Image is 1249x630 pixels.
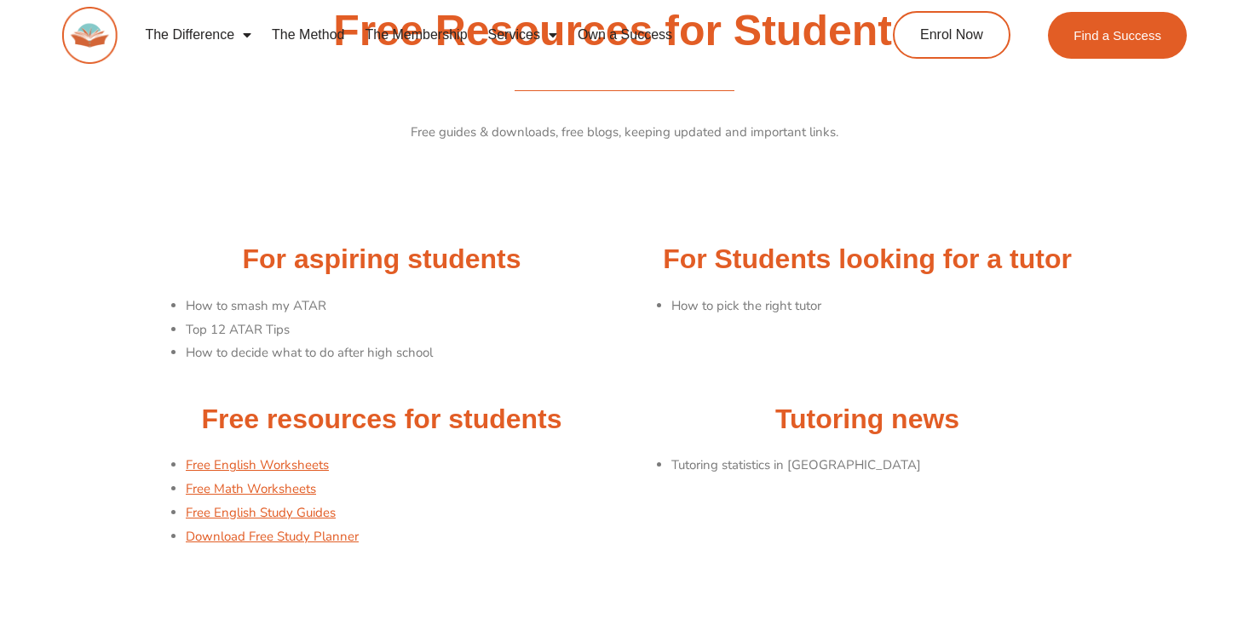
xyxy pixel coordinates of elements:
[186,318,616,342] li: Top 12 ATAR Tips
[186,504,336,521] a: Free English Study Guides
[186,528,359,545] a: Download Free Study Planner
[147,121,1102,145] p: Free guides & downloads, free blogs, keeping updated and important links.
[135,15,262,54] a: The Difference
[354,15,477,54] a: The Membership
[186,456,329,473] a: Free English Worksheets
[186,480,316,497] a: Free Math Worksheets
[186,341,616,365] li: How to decide what to do after high school
[920,28,983,42] span: Enrol Now
[147,402,616,438] h2: Free resources for students
[135,15,828,54] nav: Menu
[478,15,567,54] a: Services
[671,454,1102,478] li: Tutoring statistics in [GEOGRAPHIC_DATA]
[147,242,616,278] h2: For aspiring students
[567,15,682,54] a: Own a Success
[893,11,1010,59] a: Enrol Now
[186,295,616,318] li: How to smash my ATAR
[671,295,1102,318] li: How to pick the right tutor
[1073,29,1161,42] span: Find a Success
[633,242,1102,278] h2: For Students looking for a tutor
[633,402,1102,438] h2: Tutoring news
[262,15,354,54] a: The Method
[1048,12,1187,59] a: Find a Success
